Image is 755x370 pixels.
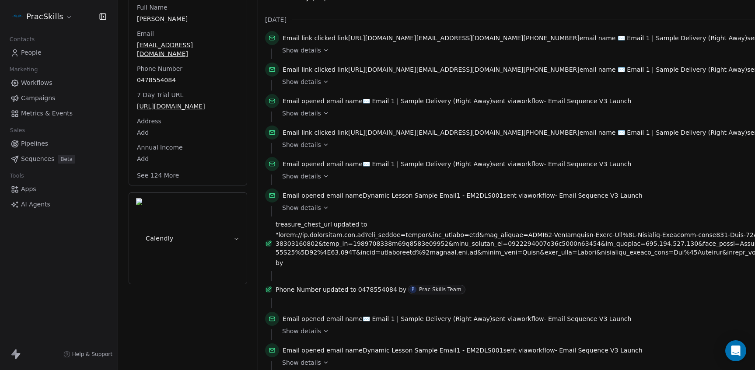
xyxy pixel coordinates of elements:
span: Show details [282,358,321,367]
span: email name sent via workflow - [283,191,643,200]
span: Sequences [21,154,54,164]
span: PracSkills [26,11,63,22]
span: Workflows [21,78,52,87]
span: Email opened [283,98,325,105]
span: Contacts [6,33,38,46]
span: [DATE] [265,15,287,24]
span: Email link clicked [283,129,336,136]
span: ✉️ Email 1 | Sample Delivery (Right Away) [363,161,492,168]
span: [EMAIL_ADDRESS][DOMAIN_NAME] [137,41,239,58]
span: Dynamic Lesson Sample Email1 - EM2DLS001 [363,192,503,199]
span: Campaigns [21,94,55,103]
span: People [21,48,42,57]
span: email name sent via workflow - [283,97,631,105]
span: 7 Day Trial URL [135,91,185,99]
img: Calendly [136,198,142,279]
span: Email [135,29,156,38]
span: Email Sequence V3 Launch [548,98,631,105]
span: Phone Number [276,285,321,294]
span: [URL][DOMAIN_NAME][EMAIL_ADDRESS][DOMAIN_NAME][PHONE_NUMBER] [348,66,580,73]
span: Email opened [283,192,325,199]
span: ✉️ Email 1 | Sample Delivery (Right Away) [363,315,492,322]
span: [URL][DOMAIN_NAME][EMAIL_ADDRESS][DOMAIN_NAME][PHONE_NUMBER] [348,35,580,42]
span: ✉️ Email 1 | Sample Delivery (Right Away) [618,129,747,136]
span: ✉️ Email 1 | Sample Delivery (Right Away) [363,98,492,105]
div: Open Intercom Messenger [725,340,746,361]
span: [URL][DOMAIN_NAME][EMAIL_ADDRESS][DOMAIN_NAME][PHONE_NUMBER] [348,129,580,136]
span: by [276,258,283,267]
span: Email Sequence V3 Launch [559,192,642,199]
span: Address [135,117,163,126]
a: Help & Support [63,351,112,358]
a: Metrics & Events [7,106,111,121]
button: PracSkills [10,9,74,24]
span: Beta [58,155,75,164]
span: Tools [6,169,28,182]
span: Annual Income [135,143,185,152]
span: Calendly [146,234,174,243]
span: ✉️ Email 1 | Sample Delivery (Right Away) [618,35,747,42]
span: Show details [282,140,321,149]
span: 0478554084 [137,76,239,84]
div: Swipe OneSwipe One [129,3,247,185]
a: Workflows [7,76,111,90]
span: email name sent via workflow - [283,346,643,355]
span: updated to [334,220,367,229]
a: Pipelines [7,136,111,151]
span: Email Sequence V3 Launch [559,347,642,354]
a: SequencesBeta [7,152,111,166]
a: AI Agents [7,197,111,212]
span: email name sent via workflow - [283,160,631,168]
div: P [412,286,414,293]
span: Dynamic Lesson Sample Email1 - EM2DLS001 [363,347,503,354]
span: [URL][DOMAIN_NAME] [137,102,239,111]
span: Add [137,128,239,137]
span: [PERSON_NAME] [137,14,239,23]
span: Show details [282,109,321,118]
a: Apps [7,182,111,196]
span: by [399,285,406,294]
span: Show details [282,327,321,335]
img: PracSkills%20Email%20Display%20Picture.png [12,11,23,22]
span: Metrics & Events [21,109,73,118]
span: Marketing [6,63,42,76]
span: email name sent via workflow - [283,314,631,323]
span: treasure_chest_url [276,220,332,229]
span: Email opened [283,161,325,168]
span: 0478554084 [358,285,397,294]
span: updated to [323,285,357,294]
span: Email opened [283,315,325,322]
a: People [7,45,111,60]
span: Email opened [283,347,325,354]
span: ✉️ Email 1 | Sample Delivery (Right Away) [618,66,747,73]
span: AI Agents [21,200,50,209]
span: Full Name [135,3,169,12]
span: Sales [6,124,29,137]
span: Add [137,154,239,163]
span: Pipelines [21,139,48,148]
span: Email link clicked [283,35,336,42]
a: Campaigns [7,91,111,105]
button: See 124 More [132,168,184,183]
span: Show details [282,77,321,86]
span: Show details [282,203,321,212]
span: Email Sequence V3 Launch [548,315,631,322]
span: Phone Number [135,64,184,73]
span: Show details [282,172,321,181]
button: CalendlyCalendly [129,193,247,284]
div: Prac Skills Team [419,286,461,293]
span: Email link clicked [283,66,336,73]
span: Email Sequence V3 Launch [548,161,631,168]
span: Apps [21,185,36,194]
span: Show details [282,46,321,55]
span: Help & Support [72,351,112,358]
